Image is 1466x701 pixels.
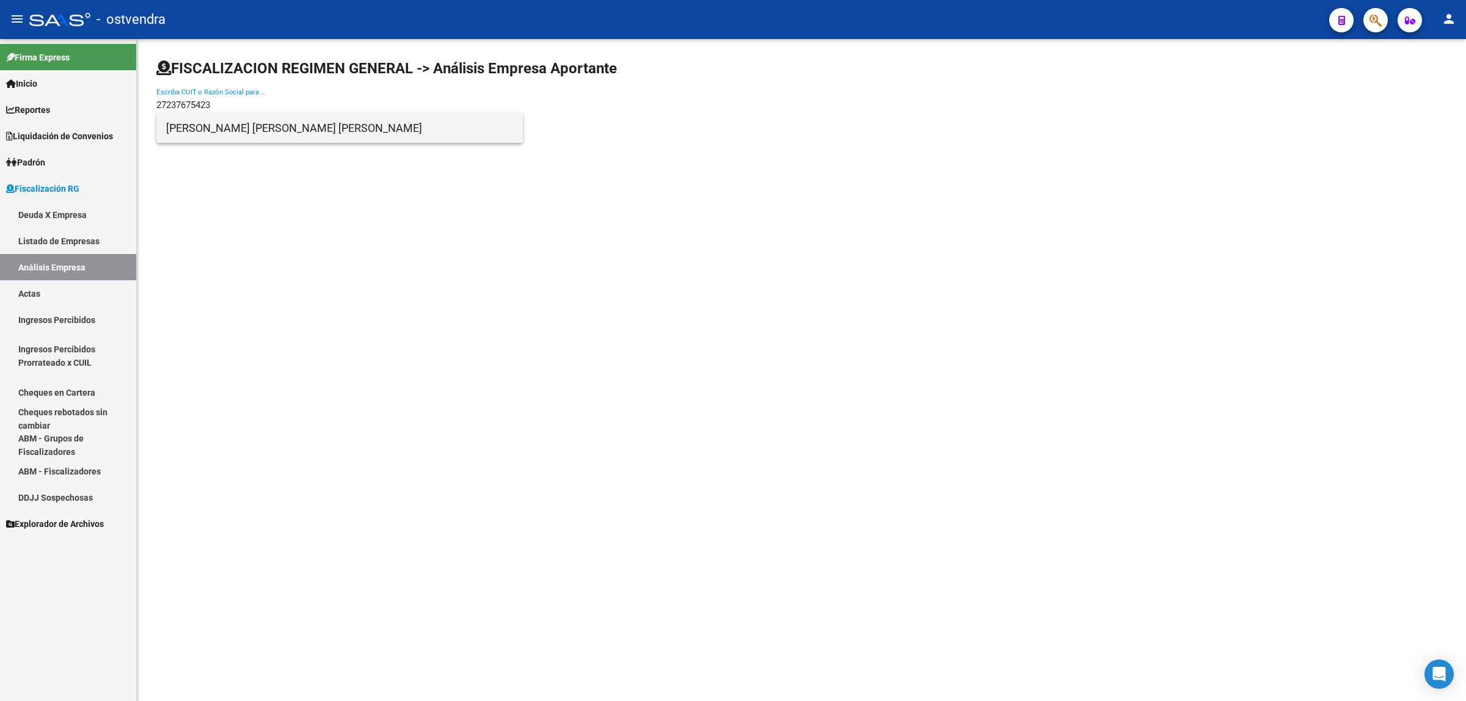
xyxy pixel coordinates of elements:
[166,114,513,143] span: [PERSON_NAME] [PERSON_NAME] [PERSON_NAME]
[10,12,24,26] mat-icon: menu
[6,517,104,531] span: Explorador de Archivos
[1424,659,1454,689] div: Open Intercom Messenger
[6,156,45,169] span: Padrón
[6,182,79,195] span: Fiscalización RG
[6,51,70,64] span: Firma Express
[6,129,113,143] span: Liquidación de Convenios
[6,77,37,90] span: Inicio
[1442,12,1456,26] mat-icon: person
[6,103,50,117] span: Reportes
[97,6,166,33] span: - ostvendra
[156,59,617,78] h1: FISCALIZACION REGIMEN GENERAL -> Análisis Empresa Aportante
